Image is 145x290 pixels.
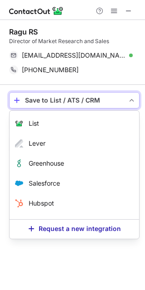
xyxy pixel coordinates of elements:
button: save-profile-one-click [9,92,140,108]
span: [PHONE_NUMBER] [22,66,79,74]
img: Lever [15,139,23,147]
img: ContactOut v5.3.10 [9,5,64,16]
span: Salesforce [29,180,60,187]
div: Ragu RS [9,27,38,36]
span: Lever [29,140,45,147]
span: Greenhouse [29,160,64,167]
button: Request a new integration [10,219,139,236]
img: List [15,119,23,128]
span: [EMAIL_ADDRESS][DOMAIN_NAME] [22,51,126,59]
span: List [29,120,39,127]
span: Request a new integration [39,225,121,232]
img: Greenhouse [15,159,23,167]
span: Hubspot [29,200,54,207]
img: Salesforce [15,181,23,187]
div: Save to List / ATS / CRM [25,97,124,104]
img: Hubspot [15,199,23,207]
div: Director of Market Research and Sales [9,37,140,45]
